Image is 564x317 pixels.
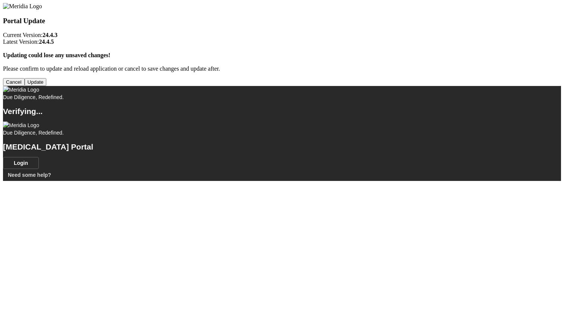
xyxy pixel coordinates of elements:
img: Meridia Logo [3,3,42,10]
strong: 24.4.5 [39,39,54,45]
span: Due Diligence, Redefined. [3,130,64,136]
strong: Updating could lose any unsaved changes! [3,52,110,58]
button: Update [25,78,47,86]
button: Need some help? [3,169,56,181]
h2: Verifying... [3,108,561,115]
h2: [MEDICAL_DATA] Portal [3,143,561,151]
h3: Portal Update [3,17,561,25]
p: Current Version: Latest Version: Please confirm to update and reload application or cancel to sav... [3,32,561,72]
span: Due Diligence, Redefined. [3,94,64,100]
img: Meridia Logo [3,121,39,129]
button: Login [3,157,39,169]
img: Meridia Logo [3,86,39,93]
button: Cancel [3,78,25,86]
strong: 24.4.3 [43,32,57,38]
